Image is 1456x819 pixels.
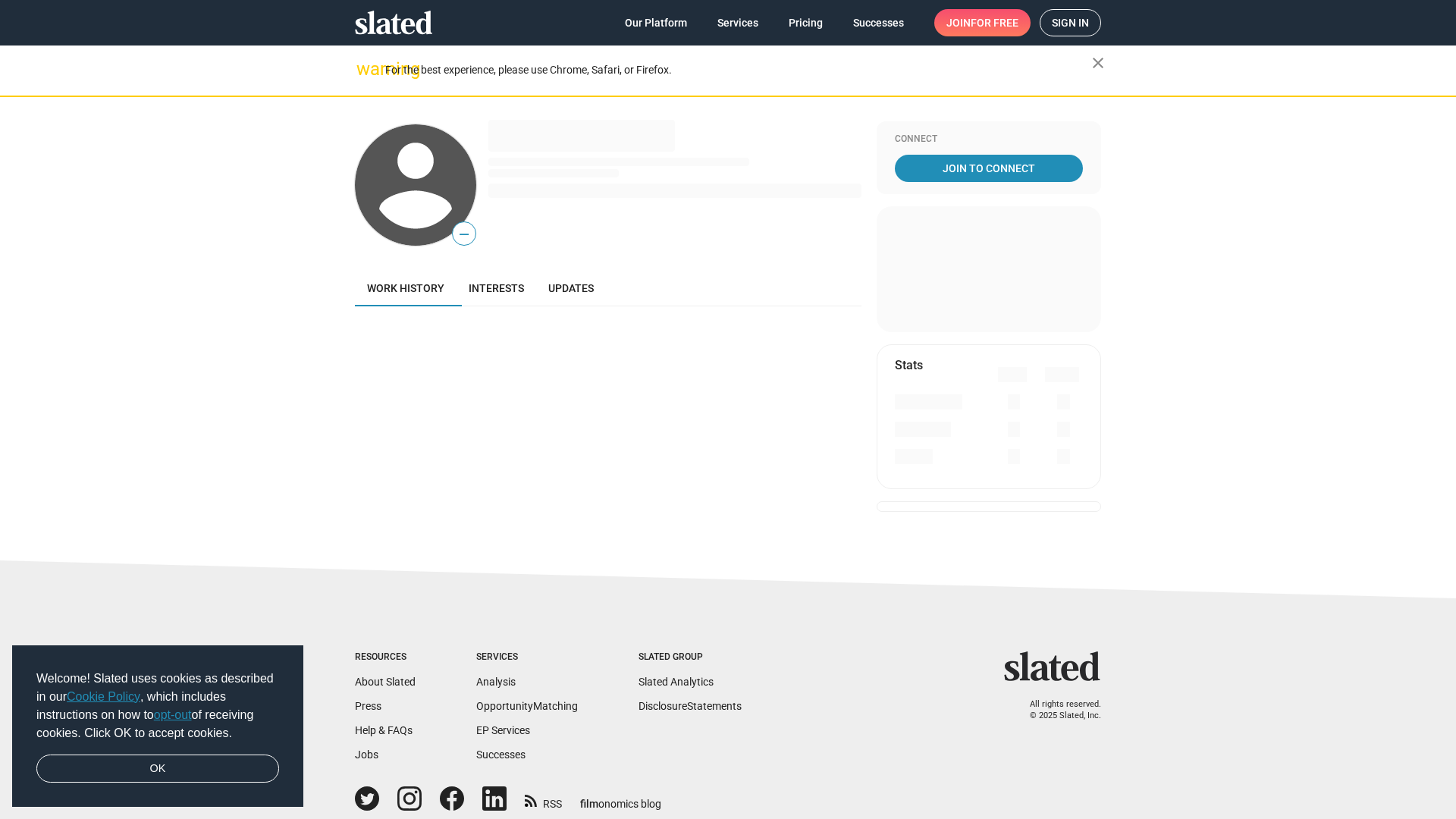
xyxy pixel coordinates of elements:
[355,270,457,306] a: Work history
[895,357,923,373] mat-card-title: Stats
[717,9,758,36] span: Services
[476,700,578,712] a: OpportunityMatching
[580,785,661,811] a: filmonomics blog
[355,724,413,736] a: Help & FAQs
[1014,699,1101,721] p: All rights reserved. © 2025 Slated, Inc.
[548,282,594,294] span: Updates
[355,700,381,712] a: Press
[895,133,1083,146] div: Connect
[789,9,823,36] span: Pricing
[934,9,1031,36] a: Joinfor free
[705,9,770,36] a: Services
[36,755,279,783] a: dismiss cookie message
[367,282,444,294] span: Work history
[476,676,516,688] a: Analysis
[895,155,1083,182] a: Join To Connect
[525,788,562,811] a: RSS
[476,724,530,736] a: EP Services
[355,651,416,664] div: Resources
[536,270,606,306] a: Updates
[777,9,835,36] a: Pricing
[853,9,904,36] span: Successes
[385,60,1092,80] div: For the best experience, please use Chrome, Safari, or Firefox.
[12,645,303,808] div: cookieconsent
[469,282,524,294] span: Interests
[476,651,578,664] div: Services
[841,9,916,36] a: Successes
[1089,54,1107,72] mat-icon: close
[67,690,140,703] a: Cookie Policy
[639,700,742,712] a: DisclosureStatements
[625,9,687,36] span: Our Platform
[154,708,192,721] a: opt-out
[639,651,742,664] div: Slated Group
[356,60,375,78] mat-icon: warning
[476,748,526,761] a: Successes
[971,9,1018,36] span: for free
[1052,10,1089,36] span: Sign in
[355,676,416,688] a: About Slated
[898,155,1080,182] span: Join To Connect
[580,798,598,810] span: film
[36,670,279,742] span: Welcome! Slated uses cookies as described in our , which includes instructions on how to of recei...
[355,748,378,761] a: Jobs
[639,676,714,688] a: Slated Analytics
[1040,9,1101,36] a: Sign in
[613,9,699,36] a: Our Platform
[453,224,475,244] span: —
[946,9,1018,36] span: Join
[457,270,536,306] a: Interests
